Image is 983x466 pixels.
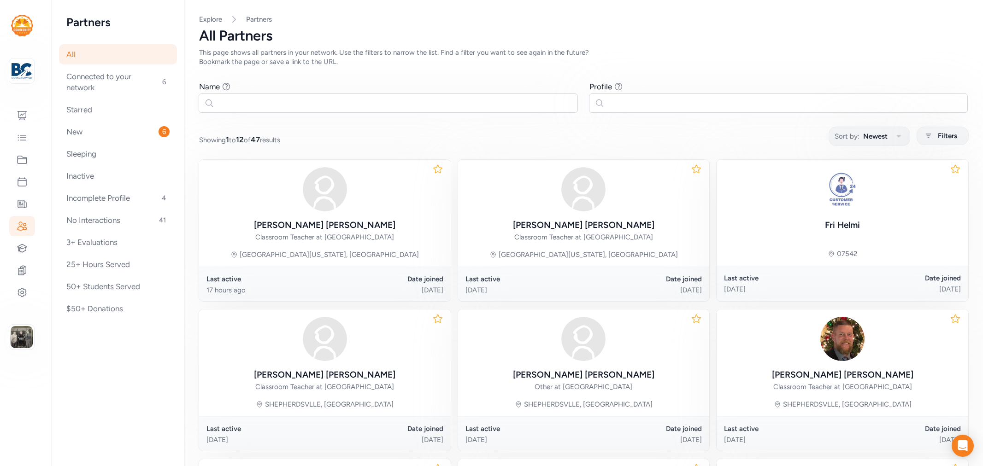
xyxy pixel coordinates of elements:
[583,285,702,295] div: [DATE]
[835,131,859,142] span: Sort by:
[206,274,325,284] div: Last active
[206,424,325,433] div: Last active
[12,61,32,81] img: logo
[59,44,177,64] div: All
[938,130,957,141] span: Filters
[724,435,842,444] div: [DATE]
[199,15,222,23] a: Explore
[724,285,842,294] div: [DATE]
[199,48,612,66] div: This page shows all partners in your network. Use the filters to narrow the list. Find a filter y...
[159,76,170,87] span: 6
[11,15,33,36] img: logo
[59,298,177,319] div: $50+ Donations
[59,122,177,142] div: New
[465,285,584,295] div: [DATE]
[59,99,177,120] div: Starred
[159,126,170,137] span: 6
[773,382,912,391] div: Classroom Teacher at [GEOGRAPHIC_DATA]
[820,167,865,211] img: uTqCXufmSQ6zr20Ynwih
[561,317,606,361] img: avatar38fbb18c.svg
[772,368,913,381] div: [PERSON_NAME] [PERSON_NAME]
[465,435,584,444] div: [DATE]
[265,400,394,409] div: SHEPHERDSVLLE, [GEOGRAPHIC_DATA]
[524,400,653,409] div: SHEPHERDSVLLE, [GEOGRAPHIC_DATA]
[303,317,347,361] img: avatar38fbb18c.svg
[59,66,177,98] div: Connected to your network
[246,15,272,24] a: Partners
[842,274,961,283] div: Date joined
[199,15,968,24] nav: Breadcrumb
[535,382,632,391] div: Other at [GEOGRAPHIC_DATA]
[226,135,229,144] span: 1
[303,167,347,211] img: avatar38fbb18c.svg
[842,435,961,444] div: [DATE]
[59,232,177,252] div: 3+ Evaluations
[206,285,325,295] div: 17 hours ago
[863,131,888,142] span: Newest
[254,219,395,232] div: [PERSON_NAME] [PERSON_NAME]
[465,274,584,284] div: Last active
[59,276,177,297] div: 50+ Students Served
[514,233,653,242] div: Classroom Teacher at [GEOGRAPHIC_DATA]
[199,28,968,44] div: All Partners
[155,215,170,226] span: 41
[66,15,170,29] h2: Partners
[513,219,654,232] div: [PERSON_NAME] [PERSON_NAME]
[820,317,865,361] img: G4UpagEShCru1drqeKcg
[561,167,606,211] img: avatar38fbb18c.svg
[589,81,612,92] div: Profile
[236,135,244,144] span: 12
[240,250,419,259] div: [GEOGRAPHIC_DATA][US_STATE], [GEOGRAPHIC_DATA]
[59,210,177,230] div: No Interactions
[952,435,974,457] div: Open Intercom Messenger
[499,250,678,259] div: [GEOGRAPHIC_DATA][US_STATE], [GEOGRAPHIC_DATA]
[255,233,394,242] div: Classroom Teacher at [GEOGRAPHIC_DATA]
[829,127,910,146] button: Sort by:Newest
[59,188,177,208] div: Incomplete Profile
[59,144,177,164] div: Sleeping
[206,435,325,444] div: [DATE]
[325,435,443,444] div: [DATE]
[59,166,177,186] div: Inactive
[465,424,584,433] div: Last active
[583,435,702,444] div: [DATE]
[724,424,842,433] div: Last active
[251,135,260,144] span: 47
[158,192,170,204] span: 4
[254,368,395,381] div: [PERSON_NAME] [PERSON_NAME]
[583,274,702,284] div: Date joined
[783,400,912,409] div: SHEPHERDSVLLE, [GEOGRAPHIC_DATA]
[325,285,443,295] div: [DATE]
[513,368,654,381] div: [PERSON_NAME] [PERSON_NAME]
[325,274,443,284] div: Date joined
[583,424,702,433] div: Date joined
[724,274,842,283] div: Last active
[842,424,961,433] div: Date joined
[842,285,961,294] div: [DATE]
[837,249,857,258] div: 07542
[199,134,280,145] span: Showing to of results
[255,382,394,391] div: Classroom Teacher at [GEOGRAPHIC_DATA]
[325,424,443,433] div: Date joined
[825,219,860,232] div: Fri Helmi
[59,254,177,274] div: 25+ Hours Served
[199,81,220,92] div: Name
